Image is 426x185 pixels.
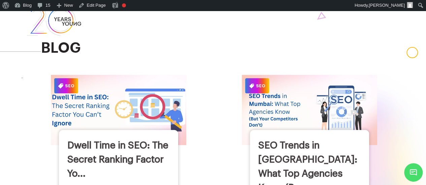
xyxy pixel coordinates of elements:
a: Dwell Time in SEO: The Secret Ranking Factor Yo... [67,141,168,178]
img: Category Icon [58,83,63,88]
span: [PERSON_NAME] [369,3,405,8]
img: Dwell Time in SEO: The Secret Ranking Factor You Can’t Ignore [44,72,193,149]
span: Chat Widget [404,163,423,182]
h2: blog [41,40,400,56]
img: SEO Trends in Mumbai: What Top Agencies Know (But Your Competitors Don’t) [242,75,377,145]
div: Focus keyphrase not set [122,3,126,7]
span: SEO [54,78,78,93]
span: SEO [245,78,269,93]
img: Category Icon [249,84,254,88]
